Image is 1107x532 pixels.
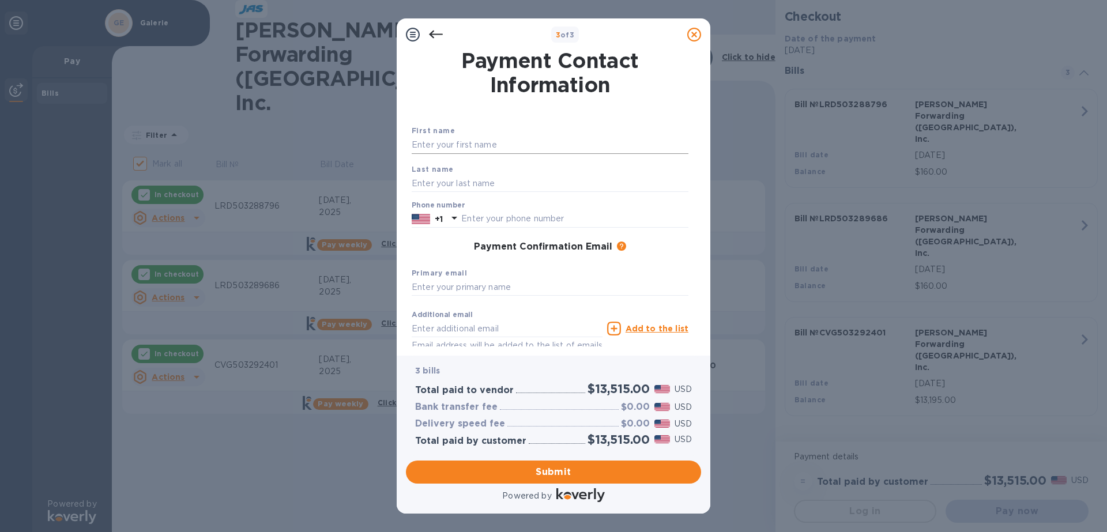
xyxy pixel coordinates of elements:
[588,382,650,396] h2: $13,515.00
[556,488,605,502] img: Logo
[675,433,692,446] p: USD
[654,403,670,411] img: USD
[415,402,498,413] h3: Bank transfer fee
[412,213,430,225] img: US
[406,461,701,484] button: Submit
[415,385,514,396] h3: Total paid to vendor
[412,175,688,192] input: Enter your last name
[412,48,688,97] h1: Payment Contact Information
[654,435,670,443] img: USD
[621,418,650,429] h3: $0.00
[412,269,467,277] b: Primary email
[556,31,575,39] b: of 3
[415,465,692,479] span: Submit
[412,339,603,352] p: Email address will be added to the list of emails
[626,324,688,333] u: Add to the list
[412,312,473,319] label: Additional email
[412,279,688,296] input: Enter your primary name
[435,213,443,225] p: +1
[461,210,688,228] input: Enter your phone number
[502,490,551,502] p: Powered by
[412,320,603,337] input: Enter additional email
[474,242,612,252] h3: Payment Confirmation Email
[412,165,454,173] b: Last name
[654,420,670,428] img: USD
[588,432,650,447] h2: $13,515.00
[675,418,692,430] p: USD
[556,31,560,39] span: 3
[412,126,455,135] b: First name
[415,436,526,447] h3: Total paid by customer
[412,137,688,154] input: Enter your first name
[675,401,692,413] p: USD
[415,418,505,429] h3: Delivery speed fee
[621,402,650,413] h3: $0.00
[415,366,440,375] b: 3 bills
[654,385,670,393] img: USD
[412,202,465,209] label: Phone number
[675,383,692,395] p: USD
